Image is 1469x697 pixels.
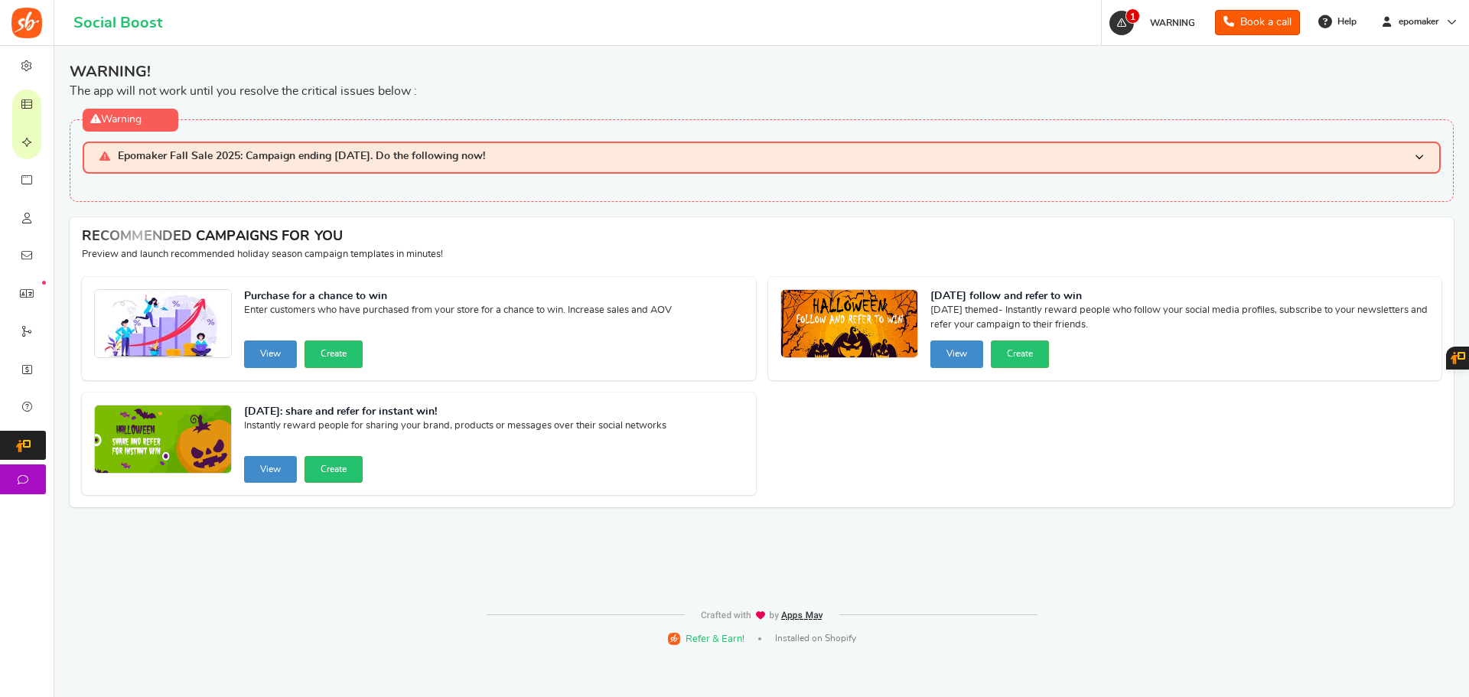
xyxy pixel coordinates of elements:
button: View [244,340,297,367]
span: Help [1334,15,1357,28]
span: WARNING [1150,18,1195,28]
a: Help [1312,9,1364,34]
h1: Social Boost [73,15,162,31]
img: Social Boost [11,8,42,38]
span: Installed on Shopify [775,632,856,645]
span: [DATE] themed- Instantly reward people who follow your social media profiles, subscribe to your n... [930,304,1430,334]
div: Warning [83,109,178,132]
button: Create [305,456,363,483]
strong: [DATE] follow and refer to win [930,289,1430,305]
button: Create [305,340,363,367]
span: 1 [1125,8,1140,24]
img: Recommended Campaigns [781,290,917,359]
h4: RECOMMENDED CAMPAIGNS FOR YOU [82,230,1441,245]
span: Epomaker Fall Sale 2025: Campaign ending [DATE]. Do the following now! [118,151,485,164]
button: View [244,456,297,483]
img: img-footer.webp [700,611,824,620]
p: Preview and launch recommended holiday season campaign templates in minutes! [82,248,1441,262]
span: epomaker [1392,15,1445,28]
span: Enter customers who have purchased from your store for a chance to win. Increase sales and AOV [244,304,672,334]
span: WARNING! [70,61,1454,83]
img: Recommended Campaigns [95,290,231,359]
a: Refer & Earn! [668,631,744,646]
em: New [42,281,46,285]
span: | [758,637,761,640]
button: Create [991,340,1049,367]
button: View [930,340,983,367]
a: Book a call [1215,10,1300,35]
strong: [DATE]: share and refer for instant win! [244,405,666,420]
div: The app will not work until you resolve the critical issues below : [70,61,1454,99]
span: Instantly reward people for sharing your brand, products or messages over their social networks [244,419,666,450]
strong: Purchase for a chance to win [244,289,672,305]
img: Recommended Campaigns [95,405,231,474]
a: 1 WARNING [1108,11,1203,35]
